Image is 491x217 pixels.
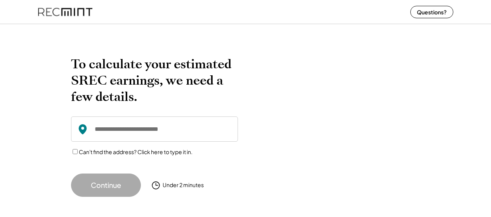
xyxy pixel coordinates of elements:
label: Can't find the address? Click here to type it in. [79,148,193,155]
img: recmint-logotype%403x%20%281%29.jpeg [38,2,92,22]
img: yH5BAEAAAAALAAAAAABAAEAAAIBRAA7 [257,56,409,181]
h2: To calculate your estimated SREC earnings, we need a few details. [71,56,238,105]
button: Questions? [410,6,453,18]
div: Under 2 minutes [163,181,204,189]
button: Continue [71,174,141,197]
